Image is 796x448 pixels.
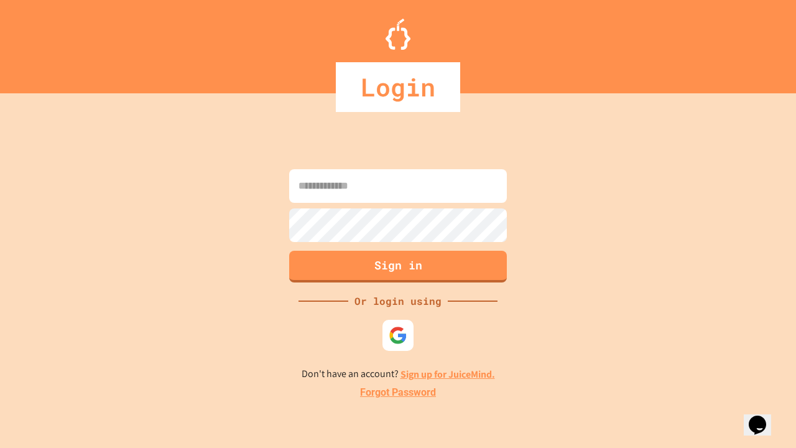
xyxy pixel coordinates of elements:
[744,398,784,436] iframe: chat widget
[400,368,495,381] a: Sign up for JuiceMind.
[289,251,507,282] button: Sign in
[386,19,410,50] img: Logo.svg
[336,62,460,112] div: Login
[348,294,448,309] div: Or login using
[302,366,495,382] p: Don't have an account?
[389,326,407,345] img: google-icon.svg
[693,344,784,397] iframe: chat widget
[360,385,436,400] a: Forgot Password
